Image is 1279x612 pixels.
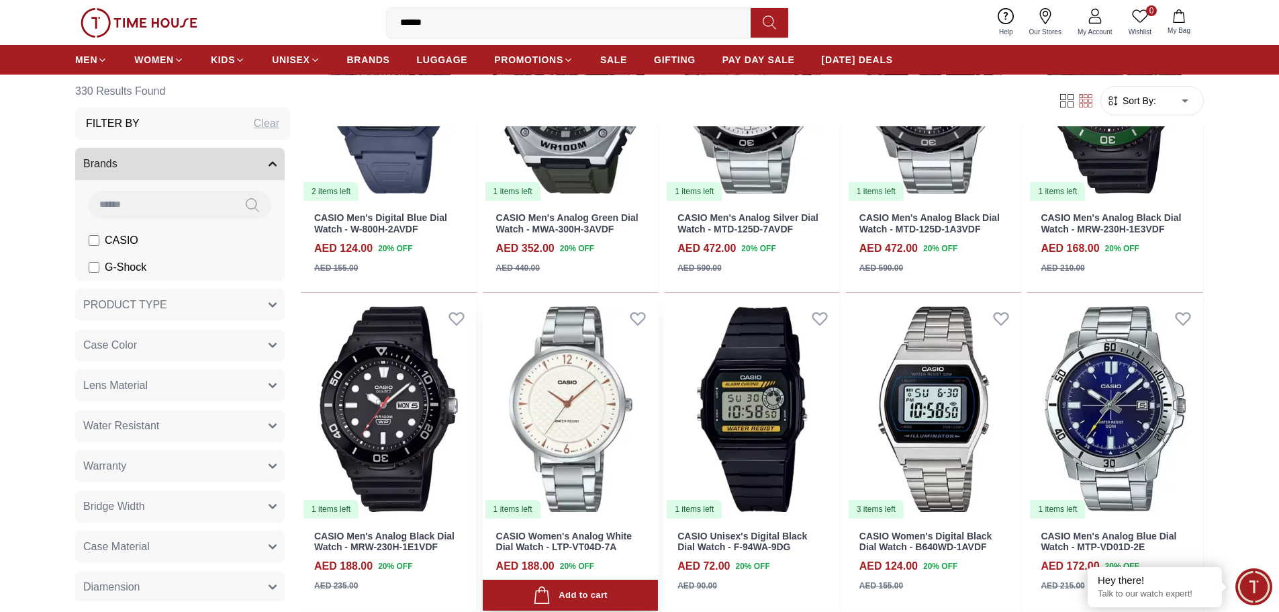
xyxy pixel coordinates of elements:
[134,48,184,72] a: WOMEN
[75,369,285,402] button: Lens Material
[211,48,245,72] a: KIDS
[991,5,1021,40] a: Help
[822,48,893,72] a: [DATE] DEALS
[314,531,455,553] a: CASIO Men's Analog Black Dial Watch - MRW-230H-1E1VDF
[1159,7,1198,38] button: My Bag
[923,243,957,255] span: 20 % OFF
[664,298,840,520] img: CASIO Unisex's Digital Black Dial Watch - F-94WA-9DG
[301,298,477,520] img: CASIO Men's Analog Black Dial Watch - MRW-230H-1E1VDF
[859,580,903,592] div: AED 155.00
[134,53,174,67] span: WOMEN
[75,148,285,180] button: Brands
[1105,243,1139,255] span: 20 % OFF
[1041,531,1176,553] a: CASIO Men's Analog Blue Dial Watch - MTP-VD01D-2E
[211,53,235,67] span: KIDS
[272,48,320,72] a: UNISEX
[378,560,412,572] span: 20 % OFF
[485,500,540,519] div: 1 items left
[83,156,117,172] span: Brands
[667,500,722,519] div: 1 items left
[677,580,717,592] div: AED 90.00
[496,262,540,274] div: AED 440.00
[496,531,632,553] a: CASIO Women's Analog White Dial Watch - LTP-VT04D-7A
[664,298,840,520] a: CASIO Unisex's Digital Black Dial Watch - F-94WA-9DG1 items left
[75,329,285,361] button: Case Color
[485,182,540,201] div: 1 items left
[303,500,359,519] div: 1 items left
[105,232,138,249] span: CASIO
[735,560,769,572] span: 20 % OFF
[314,580,358,592] div: AED 235.00
[86,116,140,132] h3: Filter By
[83,337,137,353] span: Case Color
[654,48,696,72] a: GIFTING
[75,571,285,603] button: Diamension
[677,531,807,553] a: CASIO Unisex's Digital Black Dial Watch - F-94WA-9DG
[105,259,146,275] span: G-Shock
[89,262,99,273] input: G-Shock
[1024,27,1067,37] span: Our Stores
[75,490,285,523] button: Bridge Width
[1027,298,1203,520] img: CASIO Men's Analog Blue Dial Watch - MTP-VD01D-2E
[347,53,390,67] span: BRANDS
[849,182,904,201] div: 1 items left
[83,418,159,434] span: Water Resistant
[1235,568,1272,605] div: Chat Widget
[1072,27,1118,37] span: My Account
[741,243,775,255] span: 20 % OFF
[483,298,659,520] img: CASIO Women's Analog White Dial Watch - LTP-VT04D-7A
[83,458,126,474] span: Warranty
[1041,241,1099,257] h4: AED 168.00
[496,558,555,574] h4: AED 188.00
[600,53,627,67] span: SALE
[494,48,573,72] a: PROMOTIONS
[654,53,696,67] span: GIFTING
[483,580,659,611] button: Add to cart
[994,27,1019,37] span: Help
[859,212,1000,234] a: CASIO Men's Analog Black Dial Watch - MTD-125D-1A3VDF
[859,531,992,553] a: CASIO Women's Digital Black Dial Watch - B640WD-1AVDF
[677,558,730,574] h4: AED 72.00
[1123,27,1157,37] span: Wishlist
[1041,580,1084,592] div: AED 215.00
[1030,500,1085,519] div: 1 items left
[83,378,148,394] span: Lens Material
[75,289,285,321] button: PRODUCT TYPE
[1041,262,1084,274] div: AED 210.00
[1027,298,1203,520] a: CASIO Men's Analog Blue Dial Watch - MTP-VD01D-2E1 items left
[347,48,390,72] a: BRANDS
[496,212,638,234] a: CASIO Men's Analog Green Dial Watch - MWA-300H-3AVDF
[496,241,555,257] h4: AED 352.00
[1106,94,1156,107] button: Sort By:
[849,500,904,519] div: 3 items left
[1121,5,1159,40] a: 0Wishlist
[314,262,358,274] div: AED 155.00
[1041,212,1181,234] a: CASIO Men's Analog Black Dial Watch - MRW-230H-1E3VDF
[600,48,627,72] a: SALE
[722,48,795,72] a: PAY DAY SALE
[417,53,468,67] span: LUGGAGE
[301,298,477,520] a: CASIO Men's Analog Black Dial Watch - MRW-230H-1E1VDF1 items left
[846,298,1022,520] img: CASIO Women's Digital Black Dial Watch - B640WD-1AVDF
[1146,5,1157,16] span: 0
[494,53,563,67] span: PROMOTIONS
[254,116,279,132] div: Clear
[1041,558,1099,574] h4: AED 172.00
[667,182,722,201] div: 1 items left
[83,579,140,595] span: Diamension
[75,75,290,107] h6: 330 Results Found
[677,212,818,234] a: CASIO Men's Analog Silver Dial Watch - MTD-125D-7AVDF
[677,262,721,274] div: AED 590.00
[1021,5,1070,40] a: Our Stores
[1162,26,1196,36] span: My Bag
[378,243,412,255] span: 20 % OFF
[560,243,594,255] span: 20 % OFF
[533,586,608,605] div: Add to cart
[1098,588,1212,600] p: Talk to our watch expert!
[822,53,893,67] span: [DATE] DEALS
[1030,182,1085,201] div: 1 items left
[75,410,285,442] button: Water Resistant
[83,498,145,515] span: Bridge Width
[81,8,197,38] img: ...
[722,53,795,67] span: PAY DAY SALE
